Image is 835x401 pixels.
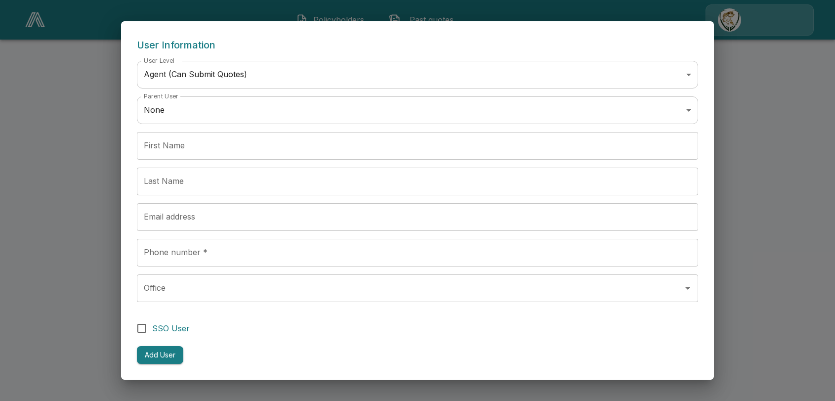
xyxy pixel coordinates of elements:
[681,281,695,295] button: Open
[137,37,698,53] h6: User Information
[144,56,174,65] label: User Level
[137,61,698,89] div: Agent (Can Submit Quotes)
[152,322,190,334] span: SSO User
[144,92,178,100] label: Parent User
[137,346,183,364] button: Add User
[137,96,698,124] div: None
